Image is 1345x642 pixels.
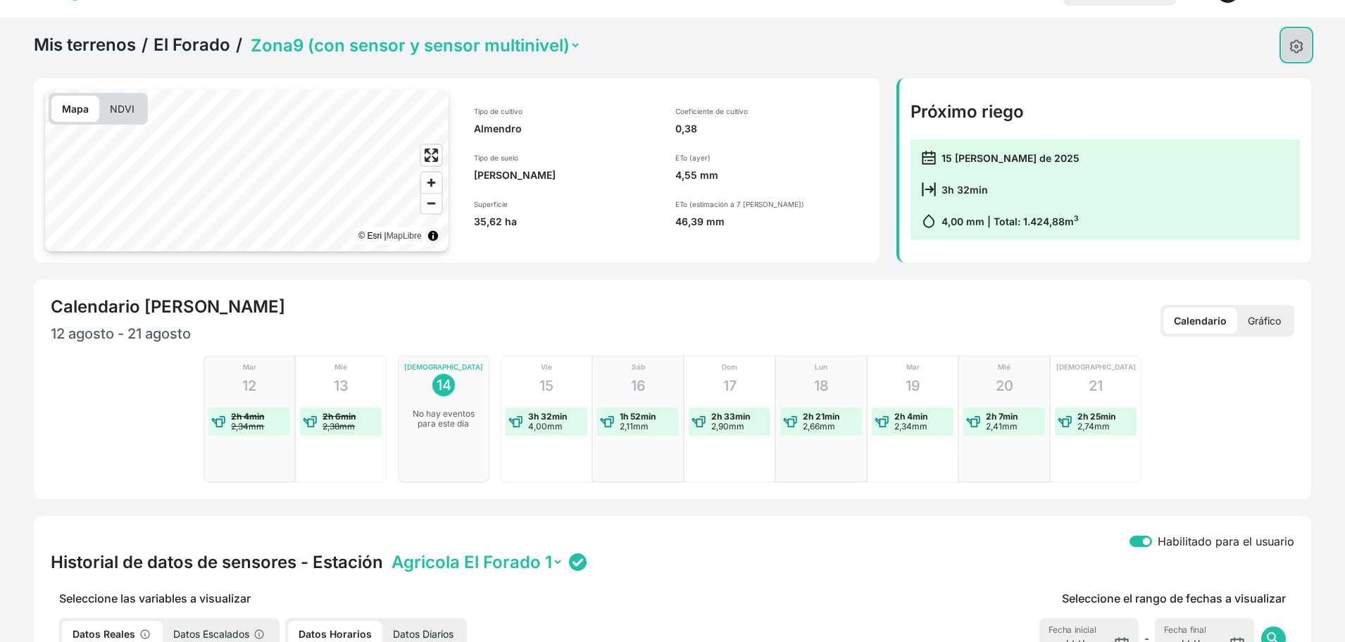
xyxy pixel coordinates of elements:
strong: 1h 52min [620,411,656,422]
p: 15 [PERSON_NAME] de 2025 [942,151,1080,165]
strong: 2h 21min [803,411,839,422]
p: 2,11mm [620,422,656,432]
p: 46,39 mm [675,215,868,229]
span: m [1065,215,1079,227]
button: Zoom in [421,172,442,193]
p: Seleccione el rango de fechas a visualizar [1062,590,1286,607]
sup: 3 [1074,214,1079,223]
p: Tipo de suelo [474,153,658,163]
p: ETo (ayer) [675,153,868,163]
p: 4,00 mm | Total: 1.424,88 [942,214,1079,229]
img: water-event [303,415,317,429]
p: [DEMOGRAPHIC_DATA] [1056,362,1136,372]
p: Dom [722,362,737,372]
p: Mar [906,362,920,372]
p: 4,55 mm [675,168,868,182]
p: 12 agosto - 21 agosto [51,323,672,344]
img: edit [1289,39,1303,53]
p: NDVI [99,96,145,122]
select: Terrain Selector [248,34,581,56]
p: Mié [998,362,1011,372]
p: 18 [814,375,829,396]
summary: Toggle attribution [425,227,442,244]
a: El Forado [154,34,230,56]
p: 19 [906,375,920,396]
p: Almendro [474,122,658,136]
strong: 2h 25min [1077,411,1115,422]
img: water-event [966,415,980,429]
span: / [236,34,242,56]
p: Coeficiente de cultivo [675,106,868,116]
strong: 2h 4min [894,411,927,422]
strong: 3h 32min [528,411,567,422]
p: 2,90mm [711,422,750,432]
img: calendar [922,214,936,228]
p: 3h 32min [942,182,988,197]
img: calendar [922,182,936,196]
span: / [142,34,148,56]
div: © Esri | [358,229,421,243]
img: water-event [1058,415,1072,429]
p: 2,66mm [803,422,839,432]
strong: 2h 4min [231,411,264,422]
p: Superficie [474,199,658,209]
img: water-event [875,415,889,429]
a: Mis terrenos [34,34,136,56]
p: Mar [243,362,256,372]
h4: Próximo riego [911,101,1300,122]
p: Calendario [1163,308,1237,334]
img: water-event [211,415,225,429]
p: Vie [541,362,552,372]
button: Enter fullscreen [421,145,442,165]
p: No hay eventos para este día [408,409,480,429]
p: Mapa [51,96,99,122]
p: 21 [1089,375,1103,396]
p: Lun [815,362,827,372]
p: 14 [437,374,451,396]
label: Habilitado para el usuario [1158,533,1294,550]
p: [PERSON_NAME] [474,168,658,182]
img: calendar [922,151,936,165]
h4: Historial de datos de sensores - Estación [51,552,383,573]
p: Gráfico [1237,308,1291,334]
p: Tipo de cultivo [474,106,658,116]
p: 13 [334,375,349,396]
a: MapLibre [387,231,422,241]
p: 2,34mm [231,422,264,432]
p: 17 [723,375,737,396]
p: 2,38mm [323,422,356,432]
strong: 2h 6min [323,411,356,422]
p: 0,38 [675,122,868,136]
p: 35,62 ha [474,215,658,229]
p: 2,41mm [986,422,1018,432]
strong: 2h 33min [711,411,750,422]
p: 2,34mm [894,422,927,432]
img: water-event [783,415,797,429]
p: 15 [539,375,553,396]
p: 20 [996,375,1013,396]
p: Sáb [632,362,645,372]
button: Zoom out [421,193,442,213]
h4: Calendario [PERSON_NAME] [51,296,285,317]
p: Mié [334,362,347,372]
select: Station selector [389,551,563,573]
img: water-event [508,415,523,429]
canvas: Map [45,89,449,251]
img: water-event [600,415,614,429]
p: Seleccione las variables a visualizar [51,590,769,607]
img: status [569,553,587,571]
p: [DEMOGRAPHIC_DATA] [404,362,483,372]
p: 4,00mm [528,422,567,432]
strong: 2h 7min [986,411,1018,422]
p: 12 [242,375,256,396]
p: 2,74mm [1077,422,1115,432]
p: ETo (estimación a 7 [PERSON_NAME]) [675,199,868,209]
img: water-event [692,415,706,429]
p: 16 [631,375,646,396]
